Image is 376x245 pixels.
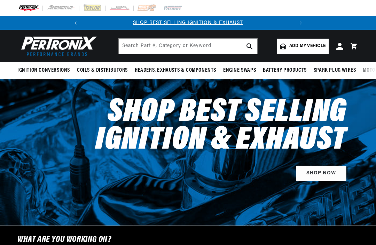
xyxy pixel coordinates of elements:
[259,62,310,79] summary: Battery Products
[135,67,216,74] span: Headers, Exhausts & Components
[242,39,257,54] button: search button
[83,19,294,27] div: Announcement
[131,62,220,79] summary: Headers, Exhausts & Components
[294,16,308,30] button: Translation missing: en.sections.announcements.next_announcement
[263,67,307,74] span: Battery Products
[49,99,346,155] h2: Shop Best Selling Ignition & Exhaust
[17,34,97,58] img: Pertronix
[17,67,70,74] span: Ignition Conversions
[83,19,294,27] div: 1 of 2
[77,67,128,74] span: Coils & Distributors
[220,62,259,79] summary: Engine Swaps
[314,67,356,74] span: Spark Plug Wires
[69,16,83,30] button: Translation missing: en.sections.announcements.previous_announcement
[223,67,256,74] span: Engine Swaps
[310,62,360,79] summary: Spark Plug Wires
[17,62,73,79] summary: Ignition Conversions
[289,43,326,49] span: Add my vehicle
[73,62,131,79] summary: Coils & Distributors
[296,166,346,181] a: SHOP NOW
[119,39,257,54] input: Search Part #, Category or Keyword
[133,20,243,25] a: SHOP BEST SELLING IGNITION & EXHAUST
[277,39,329,54] a: Add my vehicle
